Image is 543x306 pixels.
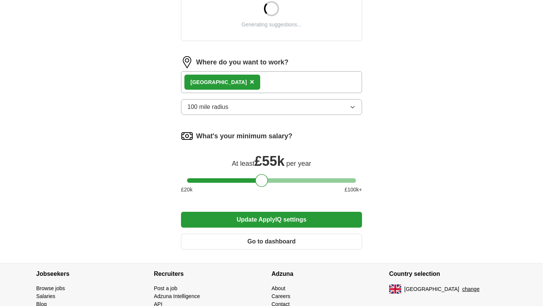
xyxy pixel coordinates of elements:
[154,285,177,291] a: Post a job
[196,57,288,67] label: Where do you want to work?
[181,234,362,249] button: Go to dashboard
[181,186,192,194] span: £ 20 k
[250,78,255,86] span: ×
[255,153,285,169] span: £ 55k
[196,131,292,141] label: What's your minimum salary?
[36,285,65,291] a: Browse jobs
[389,263,507,285] h4: Country selection
[154,293,200,299] a: Adzuna Intelligence
[271,285,285,291] a: About
[389,285,401,294] img: UK flag
[241,21,302,29] div: Generating suggestions...
[181,56,193,68] img: location.png
[36,293,55,299] a: Salaries
[404,285,459,293] span: [GEOGRAPHIC_DATA]
[345,186,362,194] span: £ 100 k+
[181,99,362,115] button: 100 mile radius
[286,160,311,167] span: per year
[181,212,362,228] button: Update ApplyIQ settings
[462,285,480,293] button: change
[232,160,255,167] span: At least
[187,103,229,112] span: 100 mile radius
[271,293,290,299] a: Careers
[250,76,255,88] button: ×
[190,78,247,86] div: [GEOGRAPHIC_DATA]
[181,130,193,142] img: salary.png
